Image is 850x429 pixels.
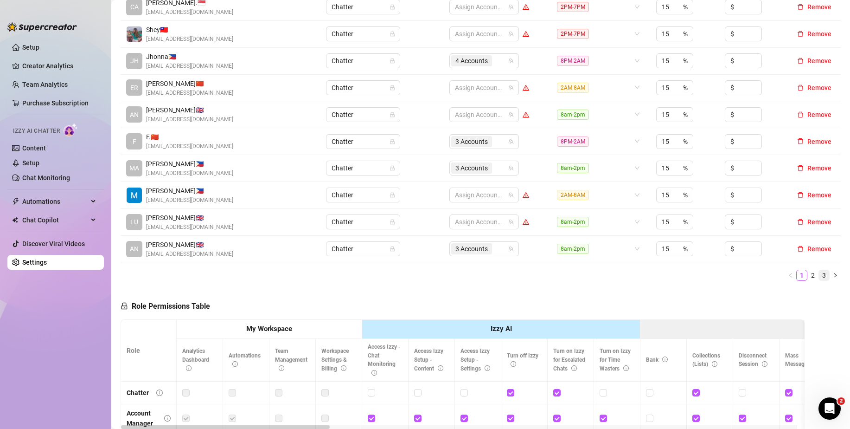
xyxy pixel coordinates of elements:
[785,270,796,281] li: Previous Page
[807,270,818,281] li: 2
[451,162,492,174] span: 3 Accounts
[523,192,529,198] span: warning
[133,136,136,147] span: F
[146,159,233,169] span: [PERSON_NAME] 🇵🇭
[371,370,377,376] span: info-circle
[129,163,139,173] span: MA
[414,348,443,372] span: Access Izzy Setup - Content
[807,3,831,11] span: Remove
[793,216,835,227] button: Remove
[64,123,78,136] img: AI Chatter
[508,192,514,198] span: team
[146,78,233,89] span: [PERSON_NAME] 🇨🇳
[321,348,349,372] span: Workspace Settings & Billing
[797,270,807,280] a: 1
[571,365,577,371] span: info-circle
[523,4,529,10] span: warning
[557,163,589,173] span: 8am-2pm
[146,132,233,142] span: F. 🇨🇳
[121,302,128,310] span: lock
[130,217,138,227] span: LU
[712,361,717,367] span: info-circle
[557,2,589,12] span: 2PM-7PM
[279,365,284,371] span: info-circle
[646,357,668,363] span: Bank
[332,215,395,229] span: Chatter
[508,165,514,171] span: team
[508,4,514,10] span: team
[368,344,401,377] span: Access Izzy - Chat Monitoring
[507,352,538,368] span: Turn off Izzy
[797,138,804,144] span: delete
[793,1,835,13] button: Remove
[818,270,830,281] li: 3
[523,84,529,91] span: warning
[793,109,835,120] button: Remove
[22,259,47,266] a: Settings
[451,243,492,254] span: 3 Accounts
[332,188,395,202] span: Chatter
[807,30,831,38] span: Remove
[793,82,835,93] button: Remove
[390,4,395,10] span: lock
[22,159,39,167] a: Setup
[793,162,835,174] button: Remove
[332,135,395,149] span: Chatter
[818,397,841,420] iframe: Intercom live chat
[797,165,804,171] span: delete
[557,83,589,93] span: 2AM-8AM
[785,270,796,281] button: left
[508,219,514,225] span: team
[793,189,835,201] button: Remove
[808,270,818,280] a: 2
[797,58,804,64] span: delete
[797,246,804,252] span: delete
[146,169,233,178] span: [EMAIL_ADDRESS][DOMAIN_NAME]
[508,112,514,117] span: team
[186,365,192,371] span: info-circle
[793,55,835,66] button: Remove
[523,111,529,118] span: warning
[22,96,96,110] a: Purchase Subscription
[146,196,233,205] span: [EMAIL_ADDRESS][DOMAIN_NAME]
[390,85,395,91] span: lock
[455,136,488,147] span: 3 Accounts
[7,22,77,32] img: logo-BBDzfeDw.svg
[146,115,233,124] span: [EMAIL_ADDRESS][DOMAIN_NAME]
[390,192,395,198] span: lock
[553,348,585,372] span: Turn on Izzy for Escalated Chats
[121,301,210,312] h5: Role Permissions Table
[130,244,139,254] span: AN
[557,56,589,66] span: 8PM-2AM
[22,144,46,152] a: Content
[332,108,395,122] span: Chatter
[557,244,589,254] span: 8am-2pm
[146,89,233,97] span: [EMAIL_ADDRESS][DOMAIN_NAME]
[455,56,488,66] span: 4 Accounts
[508,139,514,144] span: team
[22,240,85,247] a: Discover Viral Videos
[130,2,139,12] span: CA
[797,4,804,10] span: delete
[130,56,139,66] span: JH
[455,163,488,173] span: 3 Accounts
[390,246,395,252] span: lock
[793,136,835,147] button: Remove
[164,415,171,422] span: info-circle
[22,44,39,51] a: Setup
[793,28,835,39] button: Remove
[22,58,96,73] a: Creator Analytics
[246,325,292,333] strong: My Workspace
[793,243,835,254] button: Remove
[130,83,138,93] span: ER
[332,242,395,256] span: Chatter
[130,110,139,120] span: AN
[797,111,804,118] span: delete
[390,58,395,64] span: lock
[807,57,831,65] span: Remove
[819,270,829,280] a: 3
[807,84,831,91] span: Remove
[22,194,88,209] span: Automations
[390,31,395,37] span: lock
[739,352,767,368] span: Disconnect Session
